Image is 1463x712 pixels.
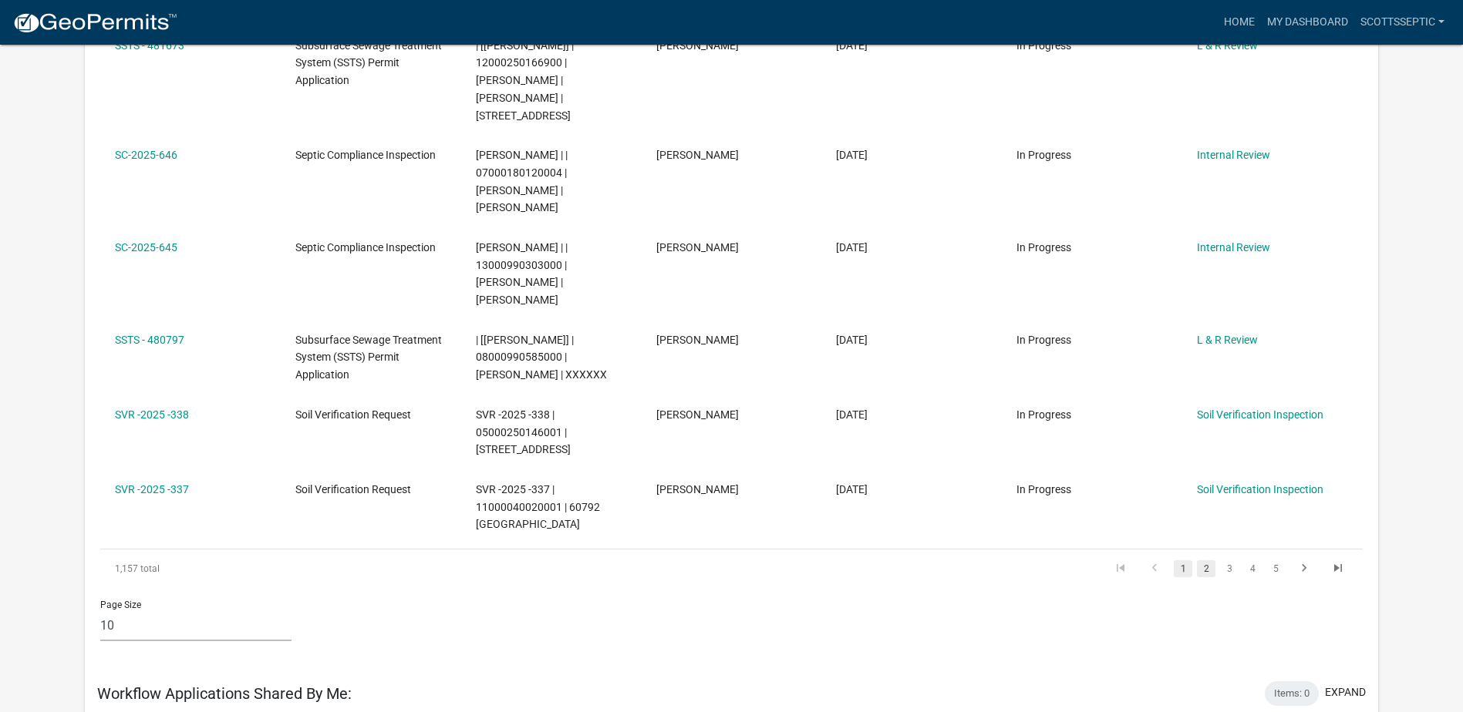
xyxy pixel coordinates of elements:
[836,408,868,421] span: 09/18/2025
[1197,241,1270,254] a: Internal Review
[656,483,739,495] span: Scott M Ellingson
[656,408,739,421] span: Scott M Ellingson
[656,241,739,254] span: Scott M Ellingson
[115,39,184,52] a: SSTS - 481673
[1171,556,1195,582] li: page 1
[1197,483,1323,495] a: Soil Verification Inspection
[1140,560,1169,577] a: go to previous page
[1195,556,1218,582] li: page 2
[295,39,442,87] span: Subsurface Sewage Treatment System (SSTS) Permit Application
[1325,684,1366,700] button: expand
[1289,560,1319,577] a: go to next page
[656,39,739,52] span: Scott M Ellingson
[656,149,739,161] span: Scott M Ellingson
[97,684,352,703] h5: Workflow Applications Shared By Me:
[1241,556,1264,582] li: page 4
[476,408,571,456] span: SVR -2025 -338 | 05000250146001 | 63134 360TH ST
[1220,560,1239,577] a: 3
[836,483,868,495] span: 09/18/2025
[1243,560,1262,577] a: 4
[1016,334,1071,346] span: In Progress
[476,334,607,381] span: | [Brittany Tollefson] | 08000990585000 | KARL NYBERG | XXXXXX
[1106,560,1135,577] a: go to first page
[836,241,868,254] span: 09/20/2025
[1261,8,1354,37] a: My Dashboard
[1218,8,1261,37] a: Home
[476,149,568,213] span: Michelle Jevne | | 07000180120004 | ROGER W ROBIDEAU | SHERYL M ROBIDEAU
[1016,483,1071,495] span: In Progress
[476,483,600,531] span: SVR -2025 -337 | 11000040020001 | 60792 335TH ST
[1264,556,1287,582] li: page 5
[100,549,350,588] div: 1,157 total
[295,408,411,421] span: Soil Verification Request
[1197,39,1258,52] a: L & R Review
[1016,241,1071,254] span: In Progress
[1197,149,1270,161] a: Internal Review
[1265,681,1319,706] div: Items: 0
[1197,334,1258,346] a: L & R Review
[1354,8,1451,37] a: scottsseptic
[836,39,868,52] span: 09/21/2025
[115,483,189,495] a: SVR -2025 -337
[115,334,184,346] a: SSTS - 480797
[295,241,436,254] span: Septic Compliance Inspection
[656,334,739,346] span: Scott M Ellingson
[1197,408,1323,421] a: Soil Verification Inspection
[115,149,177,161] a: SC-2025-646
[1016,149,1071,161] span: In Progress
[1016,408,1071,421] span: In Progress
[1197,560,1215,577] a: 2
[476,39,574,122] span: | [Sheila Dahl] | 12000250166900 | TESSANY D STEEKE | MICHAEL A STEEKE | 47142 505TH AVE
[476,241,568,306] span: Michelle Jevne | | 13000990303000 | KATHERINE D JOHNSON | CHRISTOPHER JOHNSON
[1016,39,1071,52] span: In Progress
[1323,560,1353,577] a: go to last page
[836,149,868,161] span: 09/20/2025
[1266,560,1285,577] a: 5
[295,149,436,161] span: Septic Compliance Inspection
[115,241,177,254] a: SC-2025-645
[295,334,442,381] span: Subsurface Sewage Treatment System (SSTS) Permit Application
[295,483,411,495] span: Soil Verification Request
[1218,556,1241,582] li: page 3
[836,334,868,346] span: 09/18/2025
[1174,560,1192,577] a: 1
[115,408,189,421] a: SVR -2025 -338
